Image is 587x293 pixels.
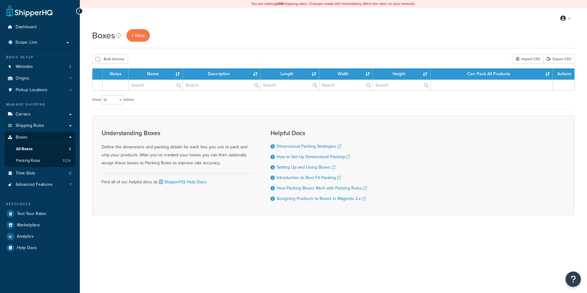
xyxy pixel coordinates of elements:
[277,164,335,170] a: Setting Up and Using Boxes
[276,1,283,6] b: LIVE
[16,135,28,140] span: Boxes
[373,68,430,80] th: Height
[277,185,367,191] a: How Packing Boxes Work with Packing Rules
[5,132,75,167] li: Boxes
[158,179,207,185] a: ShipperHQ Help Docs
[373,80,430,90] input: Search
[16,146,33,152] span: All Boxes
[102,130,255,167] div: Define the dimensions and packing details for each box you use to pack and ship your products. Af...
[5,179,75,190] li: Advanced Features
[102,130,255,136] h3: Understanding Boxes
[319,80,373,90] input: Search
[5,143,75,155] li: All Boxes
[16,25,37,30] span: Dashboard
[5,168,75,179] a: Time Slots 0
[101,95,124,104] select: Showentries
[129,80,183,90] input: Search
[102,173,255,186] div: Find all of our helpful docs at:
[553,68,574,80] th: Actions
[261,80,319,90] input: Search
[16,171,35,176] span: Time Slots
[543,54,575,64] a: Export CSV
[70,76,71,81] span: 1
[319,68,373,80] th: Width
[277,154,350,160] a: How to Set Up Dimensional Packing
[5,109,75,120] a: Carriers
[5,143,75,155] a: All Boxes 3
[69,146,71,152] span: 3
[5,55,75,60] div: Basic Setup
[15,40,37,45] span: Scope: Live
[16,76,29,81] span: Origins
[6,5,52,17] a: ShipperHQ Home
[5,179,75,190] a: Advanced Features 7
[17,234,34,239] span: Analytics
[183,80,260,90] input: Search
[5,84,75,96] a: Pickup Locations 1
[129,68,183,80] th: Name
[16,88,48,93] span: Pickup Locations
[16,123,44,128] span: Shipping Rules
[5,231,75,242] a: Analytics
[5,120,75,131] a: Shipping Rules
[62,158,71,163] span: 3224
[92,54,128,64] button: Bulk Actions
[5,208,75,219] a: Test Your Rates
[5,73,75,84] li: Origins
[566,272,581,287] button: Open Resource Center
[17,223,40,228] span: Marketplace
[69,171,71,176] span: 0
[5,168,75,179] li: Time Slots
[183,68,261,80] th: Description
[16,64,33,69] span: Websites
[16,112,31,117] span: Carriers
[131,32,145,39] span: + New
[16,182,53,187] span: Advanced Features
[5,102,75,107] div: Manage Shipping
[5,155,75,166] li: Packing Rules
[69,64,71,69] span: 2
[277,195,366,202] a: Assigning Products to Boxes in Magento 2.x
[5,220,75,231] a: Marketplace
[261,68,319,80] th: Length
[103,68,129,80] th: Status
[5,21,75,33] a: Dashboard
[5,155,75,166] a: Packing Rules 3224
[277,143,341,150] a: Dimensional Packing Strategies
[5,84,75,96] li: Pickup Locations
[5,61,75,72] a: Websites 2
[92,95,134,104] label: Show entries
[70,88,71,93] span: 1
[92,29,115,41] h1: Boxes
[5,132,75,143] a: Boxes
[5,73,75,84] a: Origins 1
[69,182,71,187] span: 7
[16,158,40,163] span: Packing Rules
[17,245,37,251] span: Help Docs
[126,29,150,42] a: + New
[5,61,75,72] li: Websites
[270,130,367,136] h3: Helpful Docs
[512,54,543,64] div: Import CSV
[17,211,46,217] span: Test Your Rates
[277,174,341,181] a: Introduction to Best Fit Packing
[5,242,75,253] a: Help Docs
[5,201,75,207] div: Resources
[430,68,553,80] th: Can Pack All Products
